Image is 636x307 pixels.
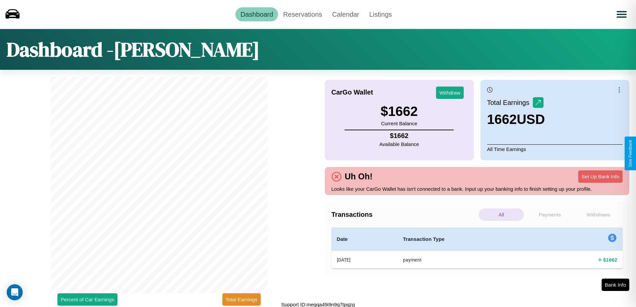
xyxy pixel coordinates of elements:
[487,112,545,127] h3: 1662 USD
[332,211,477,218] h4: Transactions
[578,170,623,183] button: Set Up Bank Info
[332,184,623,193] p: Looks like your CarGo Wallet has isn't connected to a bank. Input up your banking info to finish ...
[57,293,118,306] button: Percent of Car Earnings
[612,5,631,24] button: Open menu
[7,36,260,63] h1: Dashboard - [PERSON_NAME]
[327,7,364,21] a: Calendar
[337,235,392,243] h4: Date
[381,104,418,119] h3: $ 1662
[235,7,278,21] a: Dashboard
[479,208,524,221] p: All
[603,256,617,263] h4: $ 1662
[7,284,23,300] div: Open Intercom Messenger
[332,227,623,269] table: simple table
[487,97,533,109] p: Total Earnings
[398,251,538,269] th: payment
[527,208,572,221] p: Payments
[436,87,464,99] button: Withdraw
[576,208,621,221] p: Withdraws
[364,7,397,21] a: Listings
[222,293,261,306] button: Total Earnings
[278,7,327,21] a: Reservations
[332,251,398,269] th: [DATE]
[602,279,629,291] button: Bank Info
[487,144,623,154] p: All Time Earnings
[628,140,633,167] div: Give Feedback
[379,140,419,149] p: Available Balance
[403,235,533,243] h4: Transaction Type
[332,89,373,96] h4: CarGo Wallet
[379,132,419,140] h4: $ 1662
[342,172,376,181] h4: Uh Oh!
[381,119,418,128] p: Current Balance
